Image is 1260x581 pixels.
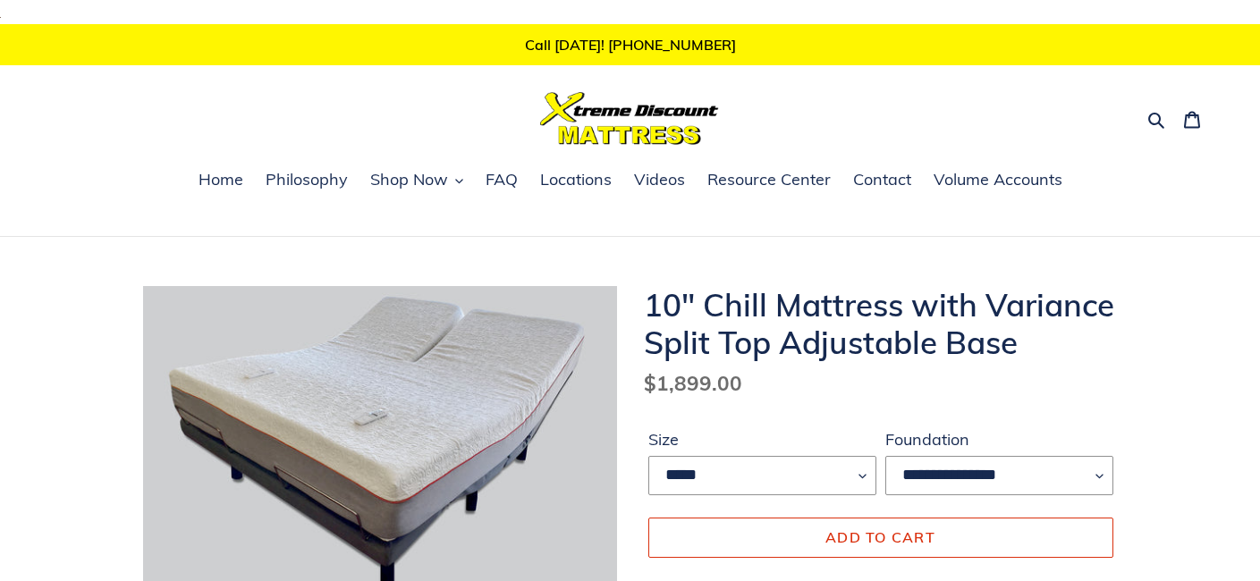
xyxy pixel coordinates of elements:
a: Resource Center [698,167,840,194]
span: Volume Accounts [934,169,1062,190]
span: Resource Center [707,169,831,190]
a: FAQ [477,167,527,194]
span: Philosophy [266,169,348,190]
a: Philosophy [257,167,357,194]
span: Home [199,169,243,190]
span: Shop Now [370,169,448,190]
h1: 10" Chill Mattress with Variance Split Top Adjustable Base [644,286,1118,361]
span: Contact [853,169,911,190]
img: Xtreme Discount Mattress [540,92,719,145]
a: Volume Accounts [925,167,1071,194]
label: Size [648,427,876,451]
button: Shop Now [361,167,472,194]
span: FAQ [486,169,518,190]
span: $1,899.00 [644,370,742,396]
button: Add to cart [648,518,1113,557]
a: Home [190,167,252,194]
a: Locations [531,167,621,194]
span: Videos [634,169,685,190]
label: Foundation [885,427,1113,451]
span: Locations [540,169,612,190]
a: Videos [625,167,694,194]
a: Contact [844,167,920,194]
span: Add to cart [825,528,935,546]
